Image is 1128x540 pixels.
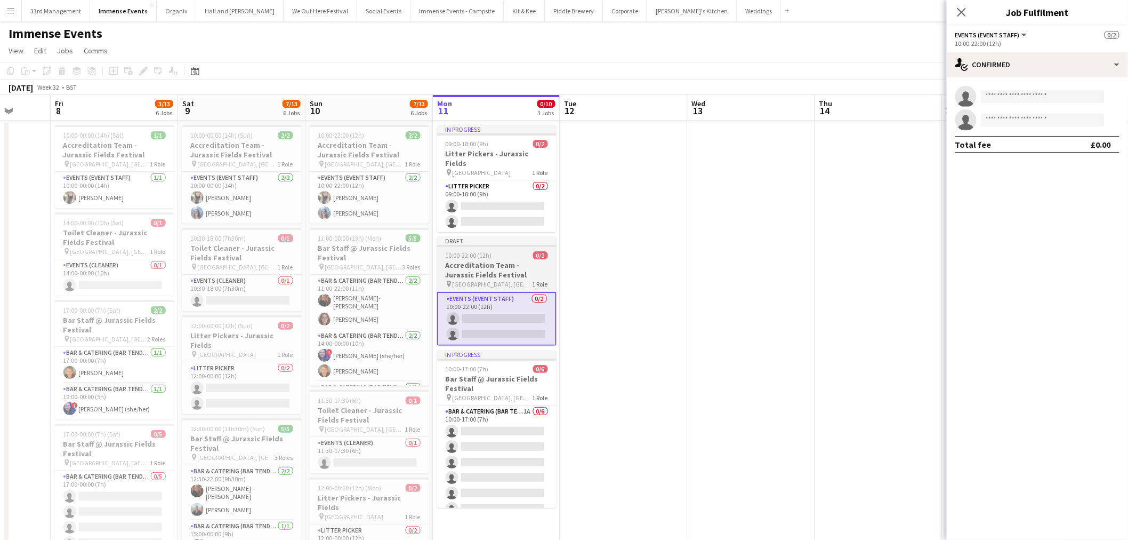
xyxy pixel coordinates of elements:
[325,425,405,433] span: [GEOGRAPHIC_DATA], [GEOGRAPHIC_DATA]
[310,390,429,473] div: 11:30-17:30 (6h)0/1Toilet Cleaner - Jurassic Fields Festival [GEOGRAPHIC_DATA], [GEOGRAPHIC_DATA]...
[191,131,253,139] span: 10:00-00:00 (14h) (Sun)
[156,109,173,117] div: 6 Jobs
[182,465,302,520] app-card-role: Bar & Catering (Bar Tender)2/212:30-22:00 (9h30m)[PERSON_NAME]-[PERSON_NAME][PERSON_NAME]
[90,1,157,21] button: Immense Events
[198,351,256,359] span: [GEOGRAPHIC_DATA]
[155,100,173,108] span: 3/13
[182,362,302,414] app-card-role: Litter Picker0/212:00-00:00 (12h)
[191,234,246,242] span: 10:30-18:00 (7h30m)
[437,99,452,108] span: Mon
[151,131,166,139] span: 1/1
[182,315,302,414] app-job-card: 12:00-00:00 (12h) (Sun)0/2Litter Pickers - Jurassic Fields [GEOGRAPHIC_DATA]1 RoleLitter Picker0/...
[406,131,421,139] span: 2/2
[181,105,194,117] span: 9
[406,234,421,242] span: 5/5
[182,275,302,311] app-card-role: Events (Cleaner)0/110:30-18:00 (7h30m)
[737,1,781,21] button: Weddings
[310,275,429,330] app-card-role: Bar & Catering (Bar Tender)2/211:00-22:00 (11h)[PERSON_NAME]-[PERSON_NAME][PERSON_NAME]
[453,394,533,402] span: [GEOGRAPHIC_DATA], [GEOGRAPHIC_DATA]
[437,236,557,245] div: Draft
[437,236,557,346] div: Draft10:00-22:00 (12h)0/2Accreditation Team - Jurassic Fields Festival [GEOGRAPHIC_DATA], [GEOGRA...
[310,125,429,224] app-job-card: 10:00-22:00 (12h)2/2Accreditation Team - Jurassic Fields Festival [GEOGRAPHIC_DATA], [GEOGRAPHIC_...
[198,160,278,168] span: [GEOGRAPHIC_DATA], [GEOGRAPHIC_DATA]
[55,140,174,160] h3: Accreditation Team - Jurassic Fields Festival
[55,300,174,419] app-job-card: 17:00-00:00 (7h) (Sat)2/2Bar Staff @ Jurassic Fields Festival [GEOGRAPHIC_DATA], [GEOGRAPHIC_DATA...
[79,44,112,58] a: Comms
[690,105,706,117] span: 13
[70,248,150,256] span: [GEOGRAPHIC_DATA], [GEOGRAPHIC_DATA]
[692,99,706,108] span: Wed
[437,406,557,519] app-card-role: Bar & Catering (Bar Tender)1A0/610:00-17:00 (7h)
[182,140,302,160] h3: Accreditation Team - Jurassic Fields Festival
[308,105,323,117] span: 10
[55,347,174,383] app-card-role: Bar & Catering (Bar Tender)1/117:00-00:00 (7h)[PERSON_NAME]
[318,484,382,492] span: 12:00-00:00 (12h) (Mon)
[533,169,548,177] span: 1 Role
[533,365,548,373] span: 0/6
[437,350,557,508] app-job-card: In progress10:00-17:00 (7h)0/6Bar Staff @ Jurassic Fields Festival [GEOGRAPHIC_DATA], [GEOGRAPHIC...
[453,280,533,288] span: [GEOGRAPHIC_DATA], [GEOGRAPHIC_DATA]
[278,425,293,433] span: 5/5
[533,280,548,288] span: 1 Role
[9,46,23,55] span: View
[437,125,557,232] app-job-card: In progress09:00-18:00 (9h)0/2Litter Pickers - Jurassic Fields [GEOGRAPHIC_DATA]1 RoleLitter Pick...
[538,109,555,117] div: 3 Jobs
[437,374,557,393] h3: Bar Staff @ Jurassic Fields Festival
[191,322,253,330] span: 12:00-00:00 (12h) (Sun)
[63,219,124,227] span: 14:00-00:00 (10h) (Sat)
[325,263,402,271] span: [GEOGRAPHIC_DATA], [GEOGRAPHIC_DATA]
[437,125,557,133] div: In progress
[310,172,429,224] app-card-role: Events (Event Staff)2/210:00-22:00 (12h)[PERSON_NAME][PERSON_NAME]
[55,439,174,458] h3: Bar Staff @ Jurassic Fields Festival
[533,140,548,148] span: 0/2
[9,26,102,42] h1: Immense Events
[4,44,28,58] a: View
[410,100,428,108] span: 7/13
[283,109,300,117] div: 6 Jobs
[63,131,124,139] span: 10:00-00:00 (14h) (Sat)
[310,437,429,473] app-card-role: Events (Cleaner)0/111:30-17:30 (6h)
[191,425,265,433] span: 12:30-00:00 (11h30m) (Sun)
[437,180,557,232] app-card-role: Litter Picker0/209:00-18:00 (9h)
[275,454,293,462] span: 3 Roles
[278,263,293,271] span: 1 Role
[565,99,577,108] span: Tue
[402,263,421,271] span: 3 Roles
[148,335,166,343] span: 2 Roles
[325,513,384,521] span: [GEOGRAPHIC_DATA]
[198,454,275,462] span: [GEOGRAPHIC_DATA], [GEOGRAPHIC_DATA]
[406,396,421,404] span: 0/1
[955,31,1020,39] span: Events (Event Staff)
[310,382,429,418] app-card-role: Bar & Catering (Bar Tender)1/1
[357,1,410,21] button: Social Events
[603,1,647,21] button: Corporate
[182,125,302,224] app-job-card: 10:00-00:00 (14h) (Sun)2/2Accreditation Team - Jurassic Fields Festival [GEOGRAPHIC_DATA], [GEOGR...
[326,349,333,355] span: !
[66,83,77,91] div: BST
[151,306,166,314] span: 2/2
[318,234,382,242] span: 11:00-00:00 (13h) (Mon)
[55,172,174,208] app-card-role: Events (Event Staff)1/110:00-00:00 (14h)[PERSON_NAME]
[22,1,90,21] button: 33rd Management
[310,228,429,386] app-job-card: 11:00-00:00 (13h) (Mon)5/5Bar Staff @ Jurassic Fields Festival [GEOGRAPHIC_DATA], [GEOGRAPHIC_DAT...
[150,459,166,467] span: 1 Role
[955,139,992,150] div: Total fee
[437,260,557,280] h3: Accreditation Team - Jurassic Fields Festival
[55,125,174,208] div: 10:00-00:00 (14h) (Sat)1/1Accreditation Team - Jurassic Fields Festival [GEOGRAPHIC_DATA], [GEOGR...
[1105,31,1119,39] span: 0/2
[63,306,121,314] span: 17:00-00:00 (7h) (Sat)
[504,1,545,21] button: Kit & Kee
[283,100,301,108] span: 7/13
[30,44,51,58] a: Edit
[647,1,737,21] button: [PERSON_NAME]'s Kitchen
[70,160,150,168] span: [GEOGRAPHIC_DATA], [GEOGRAPHIC_DATA]
[70,335,148,343] span: [GEOGRAPHIC_DATA], [GEOGRAPHIC_DATA]
[533,394,548,402] span: 1 Role
[151,430,166,438] span: 0/5
[55,228,174,247] h3: Toilet Cleaner - Jurassic Fields Festival
[157,1,196,21] button: Organix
